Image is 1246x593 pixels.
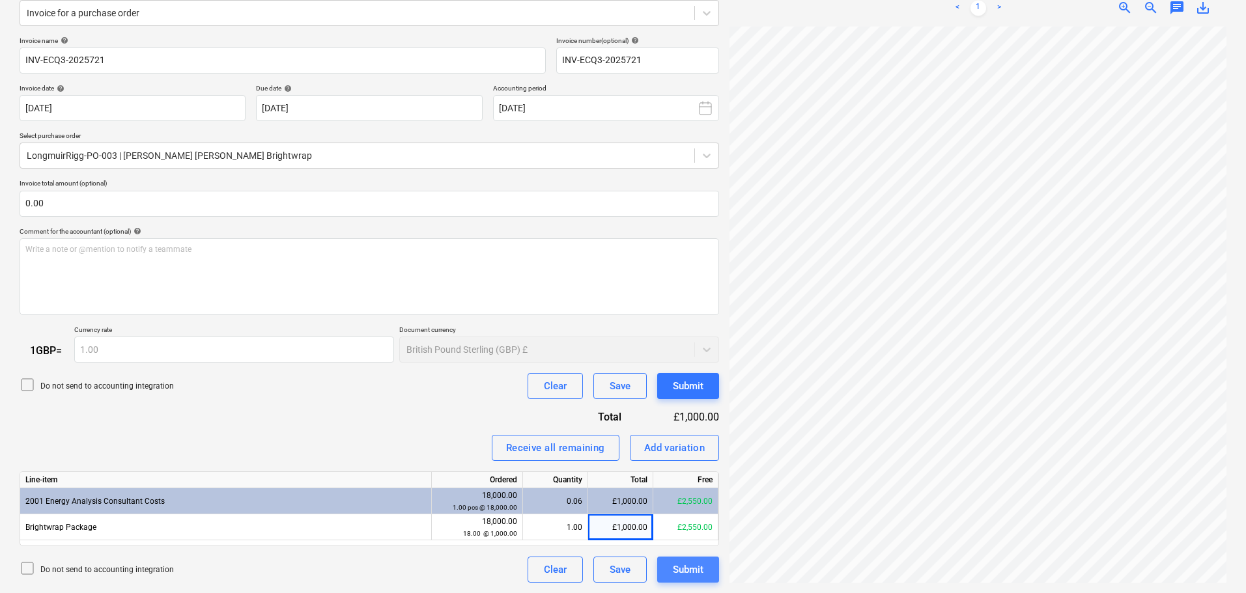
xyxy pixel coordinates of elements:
[54,85,64,92] span: help
[630,435,720,461] button: Add variation
[588,514,653,540] div: £1,000.00
[40,564,174,575] p: Do not send to accounting integration
[20,227,719,236] div: Comment for the accountant (optional)
[644,439,705,456] div: Add variation
[528,488,582,514] div: 0.06
[20,179,719,190] p: Invoice total amount (optional)
[593,373,647,399] button: Save
[556,48,719,74] input: Invoice number
[544,561,567,578] div: Clear
[74,325,394,337] p: Currency rate
[432,472,523,488] div: Ordered
[528,373,583,399] button: Clear
[588,488,653,514] div: £1,000.00
[593,557,647,583] button: Save
[463,530,517,537] small: 18.00 @ 1,000.00
[131,227,141,235] span: help
[256,84,482,92] div: Due date
[20,131,719,143] p: Select purchase order
[610,561,630,578] div: Save
[556,36,719,45] div: Invoice number (optional)
[528,557,583,583] button: Clear
[492,435,619,461] button: Receive all remaining
[493,95,719,121] button: [DATE]
[673,378,703,394] div: Submit
[256,95,482,121] input: Due date not specified
[588,472,653,488] div: Total
[20,344,74,357] div: 1 GBP =
[20,48,546,74] input: Invoice name
[437,490,517,514] div: 18,000.00
[281,85,292,92] span: help
[642,409,719,424] div: £1,000.00
[20,514,432,540] div: Brightwrap Package
[653,514,718,540] div: £2,550.00
[437,516,517,540] div: 18,000.00
[20,191,719,217] input: Invoice total amount (optional)
[653,488,718,514] div: £2,550.00
[523,472,588,488] div: Quantity
[58,36,68,44] span: help
[544,378,567,394] div: Clear
[629,36,639,44] span: help
[1181,531,1246,593] iframe: Chat Widget
[657,557,719,583] button: Submit
[528,514,582,540] div: 1.00
[399,325,719,337] p: Document currency
[550,409,642,424] div: Total
[506,439,605,456] div: Receive all remaining
[25,497,165,506] span: 2001 Energy Analysis Consultant Costs
[20,84,246,92] div: Invoice date
[610,378,630,394] div: Save
[657,373,719,399] button: Submit
[40,381,174,392] p: Do not send to accounting integration
[20,95,246,121] input: Invoice date not specified
[20,36,546,45] div: Invoice name
[493,84,719,95] p: Accounting period
[20,472,432,488] div: Line-item
[653,472,718,488] div: Free
[673,561,703,578] div: Submit
[453,504,517,511] small: 1.00 pcs @ 18,000.00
